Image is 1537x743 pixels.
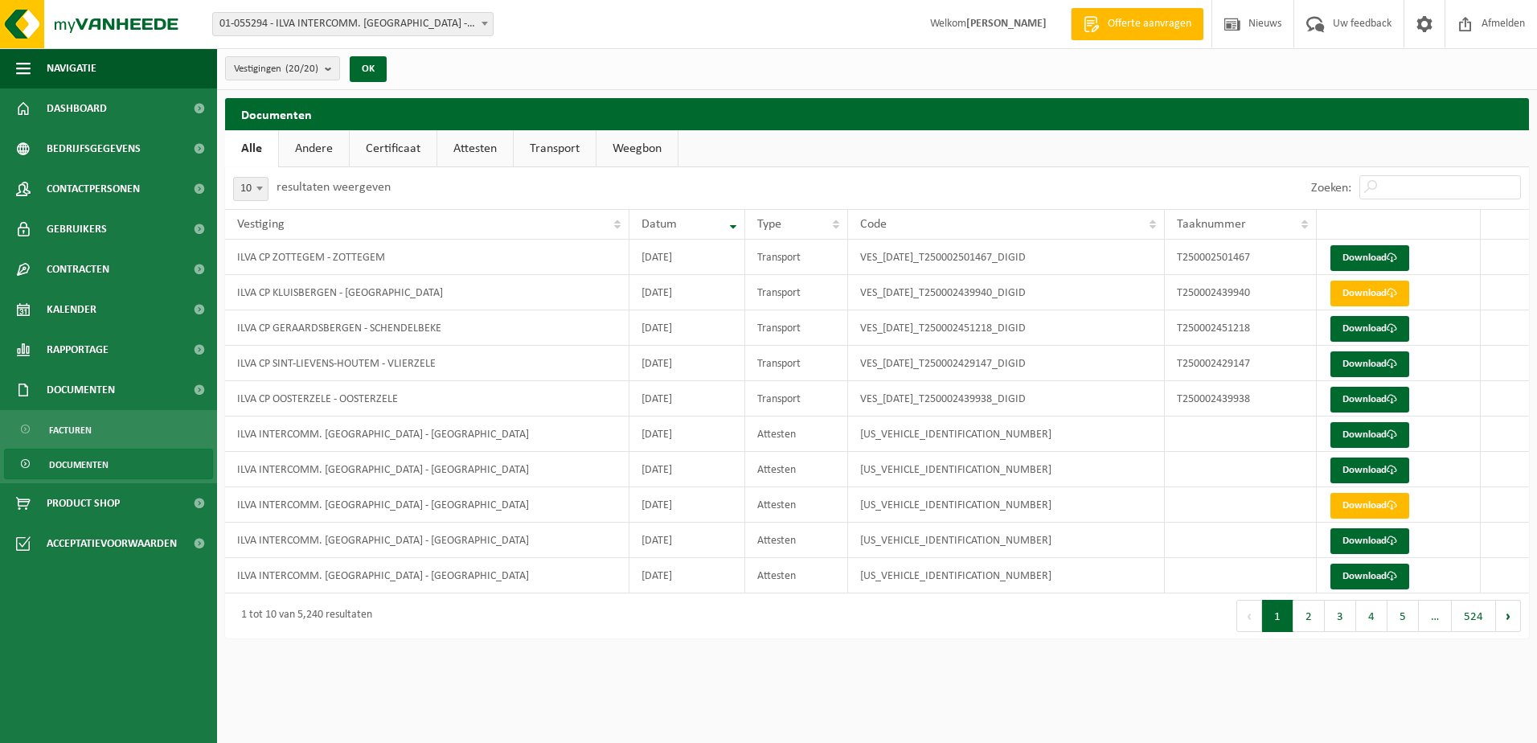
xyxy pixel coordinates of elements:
[225,558,629,593] td: ILVA INTERCOMM. [GEOGRAPHIC_DATA] - [GEOGRAPHIC_DATA]
[47,129,141,169] span: Bedrijfsgegevens
[1330,458,1409,483] a: Download
[745,523,848,558] td: Attesten
[47,330,109,370] span: Rapportage
[745,452,848,487] td: Attesten
[225,417,629,452] td: ILVA INTERCOMM. [GEOGRAPHIC_DATA] - [GEOGRAPHIC_DATA]
[860,218,887,231] span: Code
[629,310,745,346] td: [DATE]
[233,177,268,201] span: 10
[966,18,1047,30] strong: [PERSON_NAME]
[848,487,1165,523] td: [US_VEHICLE_IDENTIFICATION_NUMBER]
[1330,564,1409,589] a: Download
[629,240,745,275] td: [DATE]
[47,523,177,564] span: Acceptatievoorwaarden
[1165,240,1317,275] td: T250002501467
[225,346,629,381] td: ILVA CP SINT-LIEVENS-HOUTEM - VLIERZELE
[47,169,140,209] span: Contactpersonen
[848,417,1165,452] td: [US_VEHICLE_IDENTIFICATION_NUMBER]
[848,240,1165,275] td: VES_[DATE]_T250002501467_DIGID
[848,346,1165,381] td: VES_[DATE]_T250002429147_DIGID
[629,487,745,523] td: [DATE]
[848,275,1165,310] td: VES_[DATE]_T250002439940_DIGID
[1330,351,1409,377] a: Download
[285,64,318,74] count: (20/20)
[234,57,318,81] span: Vestigingen
[745,381,848,417] td: Transport
[629,346,745,381] td: [DATE]
[1165,381,1317,417] td: T250002439938
[1387,600,1419,632] button: 5
[1330,281,1409,306] a: Download
[629,275,745,310] td: [DATE]
[225,130,278,167] a: Alle
[47,370,115,410] span: Documenten
[1104,16,1195,32] span: Offerte aanvragen
[225,523,629,558] td: ILVA INTERCOMM. [GEOGRAPHIC_DATA] - [GEOGRAPHIC_DATA]
[47,249,109,289] span: Contracten
[350,56,387,82] button: OK
[745,558,848,593] td: Attesten
[629,452,745,487] td: [DATE]
[596,130,678,167] a: Weegbon
[213,13,493,35] span: 01-055294 - ILVA INTERCOMM. EREMBODEGEM - EREMBODEGEM
[4,414,213,445] a: Facturen
[1165,346,1317,381] td: T250002429147
[1330,245,1409,271] a: Download
[225,487,629,523] td: ILVA INTERCOMM. [GEOGRAPHIC_DATA] - [GEOGRAPHIC_DATA]
[848,558,1165,593] td: [US_VEHICLE_IDENTIFICATION_NUMBER]
[745,417,848,452] td: Attesten
[1330,387,1409,413] a: Download
[1356,600,1387,632] button: 4
[745,346,848,381] td: Transport
[225,452,629,487] td: ILVA INTERCOMM. [GEOGRAPHIC_DATA] - [GEOGRAPHIC_DATA]
[47,289,96,330] span: Kalender
[848,381,1165,417] td: VES_[DATE]_T250002439938_DIGID
[1419,600,1452,632] span: …
[629,523,745,558] td: [DATE]
[848,452,1165,487] td: [US_VEHICLE_IDENTIFICATION_NUMBER]
[237,218,285,231] span: Vestiging
[1236,600,1262,632] button: Previous
[1165,310,1317,346] td: T250002451218
[437,130,513,167] a: Attesten
[745,487,848,523] td: Attesten
[641,218,677,231] span: Datum
[1165,275,1317,310] td: T250002439940
[629,558,745,593] td: [DATE]
[1496,600,1521,632] button: Next
[350,130,437,167] a: Certificaat
[49,449,109,480] span: Documenten
[279,130,349,167] a: Andere
[4,449,213,479] a: Documenten
[1293,600,1325,632] button: 2
[745,275,848,310] td: Transport
[1330,493,1409,519] a: Download
[745,240,848,275] td: Transport
[47,209,107,249] span: Gebruikers
[1452,600,1496,632] button: 524
[225,310,629,346] td: ILVA CP GERAARDSBERGEN - SCHENDELBEKE
[514,130,596,167] a: Transport
[629,417,745,452] td: [DATE]
[745,310,848,346] td: Transport
[225,56,340,80] button: Vestigingen(20/20)
[1330,422,1409,448] a: Download
[234,178,268,200] span: 10
[225,98,1529,129] h2: Documenten
[1330,316,1409,342] a: Download
[848,310,1165,346] td: VES_[DATE]_T250002451218_DIGID
[212,12,494,36] span: 01-055294 - ILVA INTERCOMM. EREMBODEGEM - EREMBODEGEM
[225,275,629,310] td: ILVA CP KLUISBERGEN - [GEOGRAPHIC_DATA]
[233,601,372,630] div: 1 tot 10 van 5,240 resultaten
[1177,218,1246,231] span: Taaknummer
[47,88,107,129] span: Dashboard
[1325,600,1356,632] button: 3
[1071,8,1203,40] a: Offerte aanvragen
[1262,600,1293,632] button: 1
[225,381,629,417] td: ILVA CP OOSTERZELE - OOSTERZELE
[225,240,629,275] td: ILVA CP ZOTTEGEM - ZOTTEGEM
[1330,528,1409,554] a: Download
[47,483,120,523] span: Product Shop
[47,48,96,88] span: Navigatie
[1311,182,1351,195] label: Zoeken:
